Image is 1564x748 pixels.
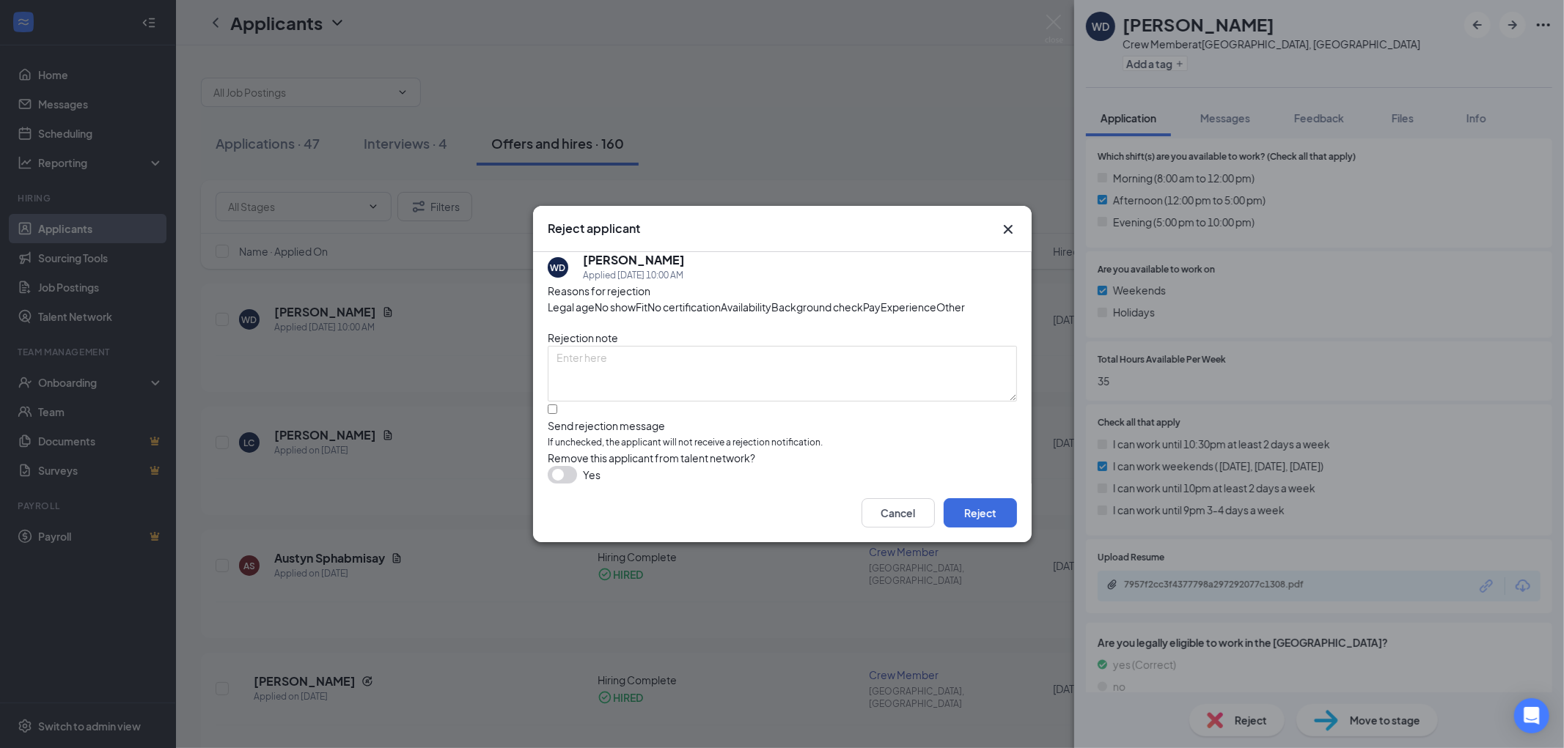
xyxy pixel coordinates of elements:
button: Reject [944,498,1017,527]
span: Availability [721,299,771,315]
button: Cancel [862,498,935,527]
div: Open Intercom Messenger [1514,698,1549,733]
span: Rejection note [548,331,618,344]
input: Send rejection messageIf unchecked, the applicant will not receive a rejection notification. [548,404,557,414]
span: No show [595,299,636,315]
span: No certification [647,299,721,315]
span: Experience [881,299,936,315]
span: Legal age [548,299,595,315]
span: Pay [863,299,881,315]
span: Other [936,299,965,315]
svg: Cross [999,221,1017,238]
h5: [PERSON_NAME] [583,252,685,268]
span: Remove this applicant from talent network? [548,451,755,464]
span: If unchecked, the applicant will not receive a rejection notification. [548,436,1017,450]
span: Background check [771,299,863,315]
div: WD [550,262,565,274]
span: Fit [636,299,647,315]
span: Reasons for rejection [548,284,650,297]
button: Close [999,221,1017,238]
div: Applied [DATE] 10:00 AM [583,268,685,283]
h3: Reject applicant [548,221,640,237]
span: Yes [583,466,601,484]
div: Send rejection message [548,418,1017,433]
